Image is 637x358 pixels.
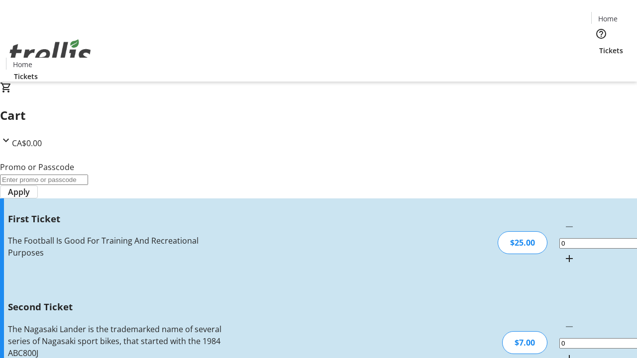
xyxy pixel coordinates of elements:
img: Orient E2E Organization YEeFUxQwnB's Logo [6,28,95,78]
a: Home [592,13,624,24]
div: $7.00 [502,331,547,354]
button: Cart [591,56,611,76]
a: Home [6,59,38,70]
button: Increment by one [559,249,579,268]
h3: First Ticket [8,212,225,226]
a: Tickets [6,71,46,82]
div: The Football Is Good For Training And Recreational Purposes [8,235,225,259]
span: Tickets [14,71,38,82]
div: $25.00 [498,231,547,254]
span: Home [598,13,618,24]
button: Help [591,24,611,44]
span: Home [13,59,32,70]
a: Tickets [591,45,631,56]
h3: Second Ticket [8,300,225,314]
span: Tickets [599,45,623,56]
span: Apply [8,186,30,198]
span: CA$0.00 [12,138,42,149]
